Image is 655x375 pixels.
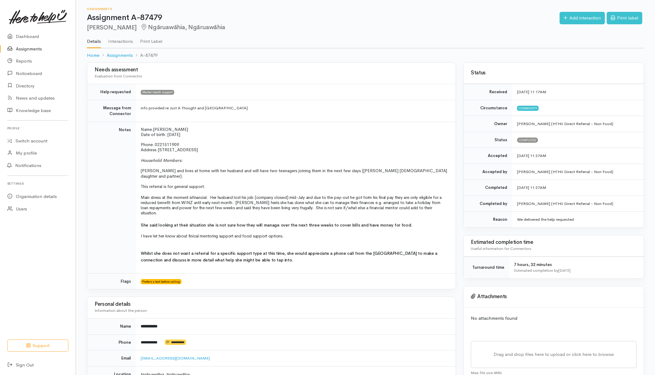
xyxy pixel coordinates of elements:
span: Drag and drop files here to upload or click here to browse [494,351,614,357]
td: [PERSON_NAME] (HTHU Direct Referral - Non Food) [512,196,644,212]
td: Reason [464,212,512,227]
td: Message from Connector [87,100,136,122]
span: [PERSON_NAME] (HTHU Direct Referral - Non Food) [517,121,613,126]
span: Prefers a text before calling [141,279,181,284]
td: Name [87,319,136,335]
td: Accepted by [464,164,512,180]
span: Phone: [141,142,154,147]
nav: breadcrumb [87,48,644,63]
span: [PERSON_NAME] [153,127,188,132]
td: [PERSON_NAME] (HTHU Direct Referral - Non Food) [512,164,644,180]
span: 0221511909 [155,142,179,147]
span: [DATE] [167,132,180,137]
div: Estimated completion by [514,268,636,274]
h2: [PERSON_NAME] [87,24,560,31]
td: Notes [87,122,136,273]
a: Add interaction [560,12,605,24]
h1: Assignment A-87479 [87,13,560,22]
h3: Attachments [471,294,636,300]
td: Accepted [464,148,512,164]
h6: Profile [7,124,68,132]
span: Useful information for Connectors [471,246,531,251]
span: financial. Her husband lost his job (company closed) mid-July and due to the pay-out he got form ... [141,195,442,216]
span: Evaluation from Connector [95,73,142,79]
h6: Settings [7,179,68,188]
td: We delivered the help requested [512,212,644,227]
td: Circumstance [464,100,512,116]
time: [DATE] [558,268,571,273]
li: A-87479 [133,52,157,59]
p: No attachments found [471,315,636,322]
p: info provided re Just A Thought and [GEOGRAPHIC_DATA] [141,105,448,111]
span: 7 hours, 32 minutes [514,262,552,267]
a: Interactions [108,31,133,48]
button: Support [7,339,68,352]
td: Flags [87,273,136,289]
h6: Assignments [87,7,560,11]
h3: Estimated completion time [471,240,636,245]
td: Completed by [464,196,512,212]
span: Name: [141,127,153,132]
span: Information about the person [95,308,147,313]
td: Status [464,132,512,148]
span: Completed [517,138,538,142]
span: Mental health support [141,90,174,95]
span: Address: [141,147,157,152]
td: Received [464,84,512,100]
span: Ngāruawāhia, Ngāruawāhia [140,23,225,31]
a: Home [87,52,99,59]
a: Assignments [107,52,133,59]
a: Details [87,31,101,48]
td: Turnaround time [464,257,509,278]
span: [PERSON_NAME] and lives at home with her husband and will have two teenagers joining them in the ... [141,168,447,179]
time: [DATE] 11:27AM [517,185,546,190]
h3: Needs assessment [95,67,448,73]
td: Owner [464,116,512,132]
time: [DATE] 11:17AM [517,89,546,94]
a: Print Label [140,31,162,48]
span: Whilst she does not want a referral for a specific support type at this time, she would appreciat... [141,251,437,263]
span: Date of birth: [141,132,166,137]
span: Community [517,106,539,111]
span: She said looking at their situation she is not sure how they will manage over the next three week... [141,222,412,228]
span: [STREET_ADDRESS] [158,147,198,152]
a: Print label [607,12,642,24]
td: Phone [87,334,136,350]
span: I have let her know about finical mentoring support and food support options. [141,233,283,239]
h3: Status [471,70,636,76]
a: [EMAIL_ADDRESS][DOMAIN_NAME] [141,356,210,361]
time: [DATE] 11:27AM [517,153,546,158]
td: Help requested [87,84,136,100]
span: Main stress at the moment is [141,195,192,200]
h3: Personal details [95,302,448,307]
td: Completed [464,180,512,196]
span: Household Members: [141,158,182,163]
td: Email [87,350,136,366]
span: This referral is for general support. [141,184,205,189]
